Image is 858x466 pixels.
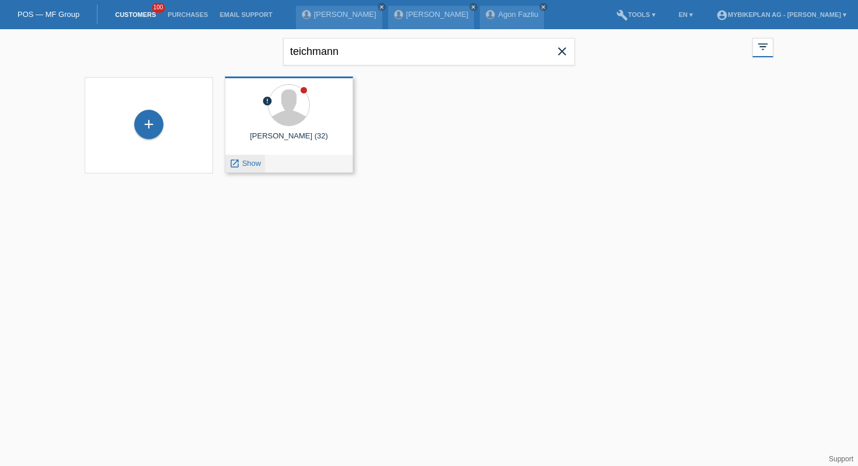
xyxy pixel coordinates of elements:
[234,131,344,150] div: [PERSON_NAME] (32)
[555,44,569,58] i: close
[673,11,699,18] a: EN ▾
[539,3,547,11] a: close
[214,11,278,18] a: Email Support
[262,96,273,108] div: unconfirmed, pending
[378,3,386,11] a: close
[616,9,628,21] i: build
[229,159,261,168] a: launch Show
[242,159,261,168] span: Show
[756,40,769,53] i: filter_list
[262,96,273,106] i: error
[406,10,469,19] a: [PERSON_NAME]
[379,4,385,10] i: close
[152,3,166,13] span: 100
[470,4,476,10] i: close
[498,10,538,19] a: Agon Fazliu
[829,455,853,463] a: Support
[18,10,79,19] a: POS — MF Group
[314,10,376,19] a: [PERSON_NAME]
[469,3,477,11] a: close
[716,9,728,21] i: account_circle
[162,11,214,18] a: Purchases
[710,11,852,18] a: account_circleMybikeplan AG - [PERSON_NAME] ▾
[135,114,163,134] div: Add customer
[283,38,575,65] input: Search...
[540,4,546,10] i: close
[611,11,661,18] a: buildTools ▾
[109,11,162,18] a: Customers
[229,158,240,169] i: launch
